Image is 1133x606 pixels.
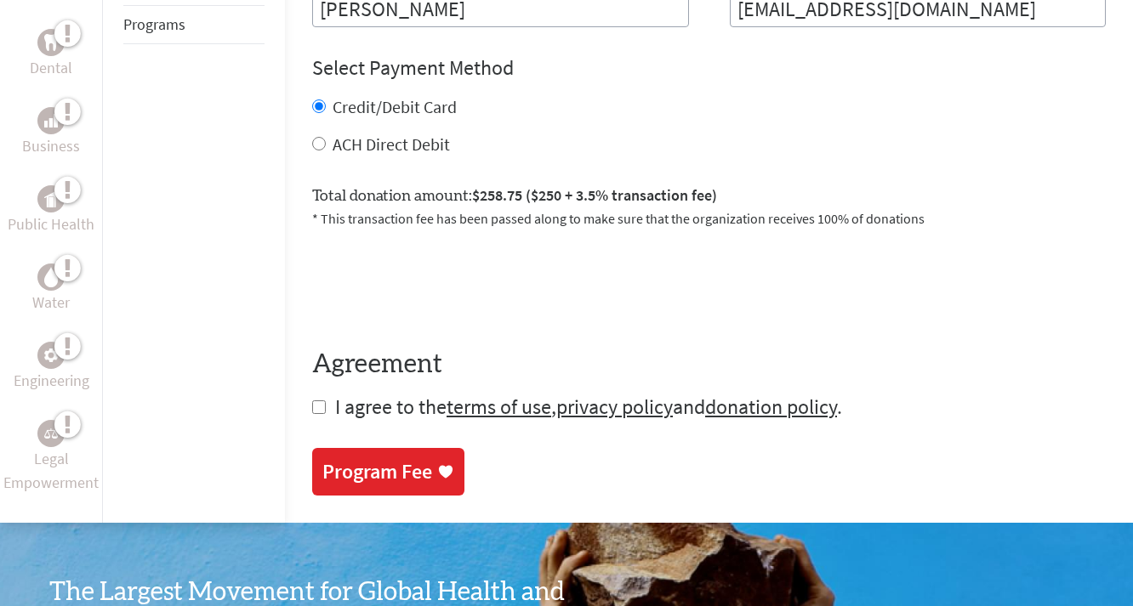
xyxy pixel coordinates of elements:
[37,342,65,369] div: Engineering
[37,420,65,447] div: Legal Empowerment
[556,394,673,420] a: privacy policy
[44,34,58,50] img: Dental
[472,185,717,205] span: $258.75 ($250 + 3.5% transaction fee)
[705,394,837,420] a: donation policy
[37,185,65,212] div: Public Health
[30,29,72,80] a: DentalDental
[333,133,450,155] label: ACH Direct Debit
[312,249,571,315] iframe: reCAPTCHA
[312,54,1106,82] h4: Select Payment Method
[30,56,72,80] p: Dental
[37,107,65,134] div: Business
[32,291,70,314] p: Water
[14,342,89,393] a: EngineeringEngineering
[44,348,58,362] img: Engineering
[8,185,94,236] a: Public HealthPublic Health
[37,29,65,56] div: Dental
[22,134,80,158] p: Business
[312,208,1106,229] p: * This transaction fee has been passed along to make sure that the organization receives 100% of ...
[123,14,185,34] a: Programs
[3,447,99,495] p: Legal Empowerment
[312,448,464,496] a: Program Fee
[44,267,58,286] img: Water
[322,458,432,485] div: Program Fee
[22,107,80,158] a: BusinessBusiness
[44,428,58,439] img: Legal Empowerment
[8,212,94,236] p: Public Health
[312,349,1106,380] h4: Agreement
[44,114,58,127] img: Business
[447,394,551,420] a: terms of use
[14,369,89,393] p: Engineering
[312,184,717,208] label: Total donation amount:
[32,263,70,314] a: WaterWater
[123,5,265,44] li: Programs
[37,263,65,291] div: Water
[44,190,58,207] img: Public Health
[3,420,99,495] a: Legal EmpowermentLegal Empowerment
[333,96,457,117] label: Credit/Debit Card
[335,394,842,420] span: I agree to the , and .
